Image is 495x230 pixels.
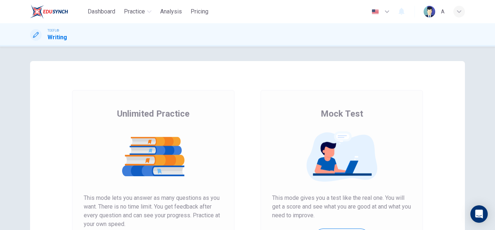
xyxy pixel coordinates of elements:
img: Profile picture [424,6,435,17]
span: TOEFL® [47,28,59,33]
h1: Writing [47,33,67,42]
span: Pricing [191,7,208,16]
span: Dashboard [88,7,115,16]
div: A [441,7,445,16]
span: Mock Test [321,108,363,120]
span: Practice [124,7,145,16]
span: This mode lets you answer as many questions as you want. There is no time limit. You get feedback... [84,194,223,229]
span: This mode gives you a test like the real one. You will get a score and see what you are good at a... [272,194,411,220]
a: EduSynch logo [30,4,85,19]
button: Dashboard [85,5,118,18]
div: Open Intercom Messenger [470,205,488,223]
span: Unlimited Practice [117,108,190,120]
button: Practice [121,5,154,18]
span: Analysis [160,7,182,16]
button: Analysis [157,5,185,18]
img: en [371,9,380,15]
button: Pricing [188,5,211,18]
img: EduSynch logo [30,4,68,19]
